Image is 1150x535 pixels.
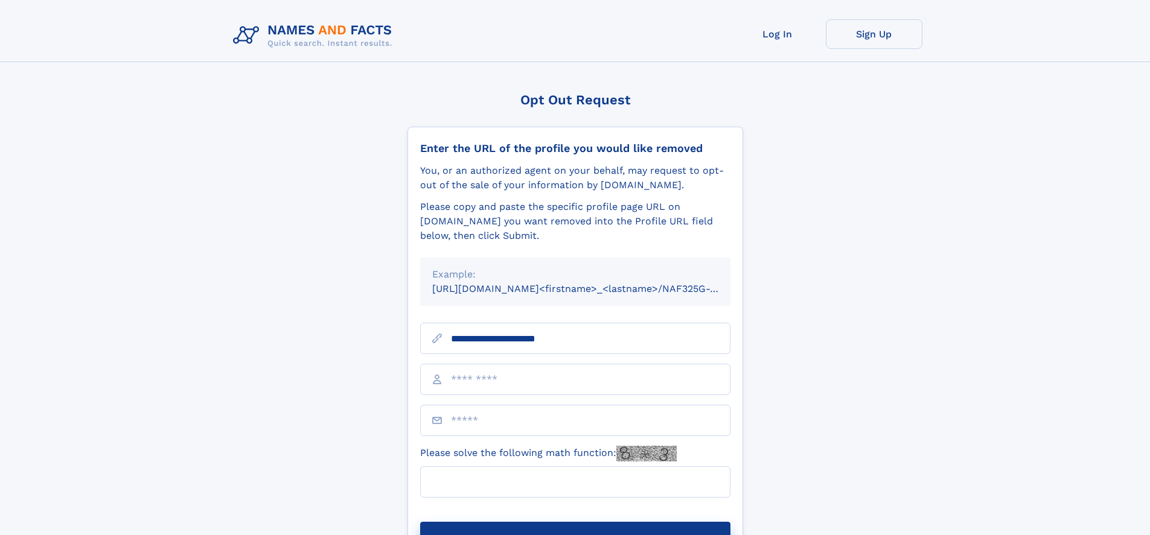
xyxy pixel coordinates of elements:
a: Log In [729,19,826,49]
a: Sign Up [826,19,922,49]
label: Please solve the following math function: [420,446,677,461]
img: Logo Names and Facts [228,19,402,52]
div: Example: [432,267,718,282]
div: You, or an authorized agent on your behalf, may request to opt-out of the sale of your informatio... [420,163,730,192]
div: Opt Out Request [407,92,743,107]
div: Please copy and paste the specific profile page URL on [DOMAIN_NAME] you want removed into the Pr... [420,200,730,243]
small: [URL][DOMAIN_NAME]<firstname>_<lastname>/NAF325G-xxxxxxxx [432,283,753,294]
div: Enter the URL of the profile you would like removed [420,142,730,155]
